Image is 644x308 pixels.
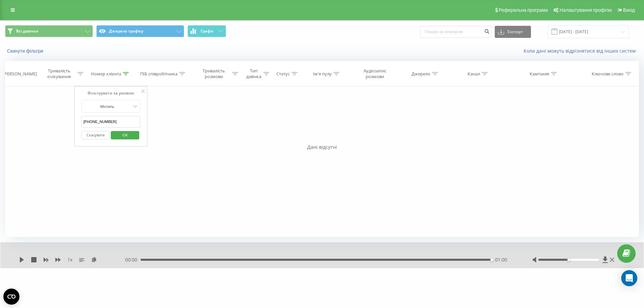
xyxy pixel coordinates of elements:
span: Налаштування профілю [559,7,612,13]
span: 01:00 [495,256,507,263]
div: [PERSON_NAME] [3,71,37,77]
button: Open CMP widget [3,289,19,305]
button: Експорт [495,26,531,38]
a: Коли дані можуть відрізнятися вiд інших систем [524,48,639,54]
div: Канал [468,71,480,77]
span: Вихід [623,7,635,13]
div: Accessibility label [490,258,493,261]
div: ПІБ співробітника [140,71,177,77]
button: Скасувати [82,131,110,139]
div: Номер клієнта [91,71,121,77]
div: Тривалість очікування [43,68,76,79]
button: OK [111,131,139,139]
input: Пошук за номером [420,26,491,38]
span: 00:00 [125,256,141,263]
div: Ім'я пулу [313,71,332,77]
button: Джерела трафіку [96,25,184,37]
div: Фільтрувати за умовою [82,90,141,97]
button: Всі дзвінки [5,25,93,37]
div: Тип дзвінка [246,68,262,79]
div: Тривалість розмови [197,68,230,79]
span: OK [116,130,135,140]
div: Open Intercom Messenger [621,270,637,286]
button: Скинути фільтри [5,48,47,54]
div: Джерело [412,71,430,77]
div: Статус [276,71,290,77]
button: Графік [187,25,226,37]
div: Ключове слово [592,71,624,77]
span: 1 x [67,256,72,263]
div: Дані відсутні [5,144,639,150]
span: Реферальна програма [499,7,548,13]
input: Введіть значення [82,116,141,128]
div: Accessibility label [567,258,570,261]
div: Кампанія [530,71,549,77]
span: Графік [201,29,214,34]
span: Всі дзвінки [16,28,38,34]
div: Аудіозапис розмови [355,68,394,79]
